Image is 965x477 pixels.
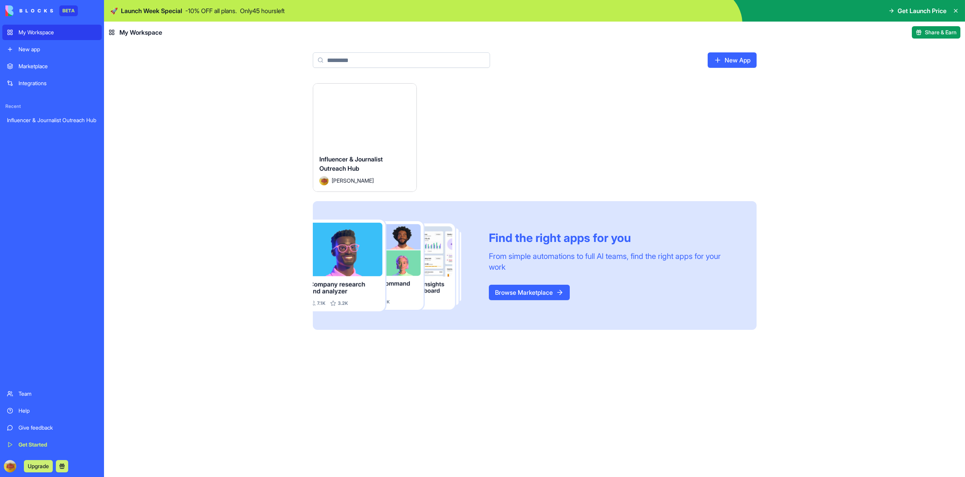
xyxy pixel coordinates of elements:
[708,52,757,68] a: New App
[2,103,102,109] span: Recent
[18,45,97,53] div: New app
[24,462,53,470] a: Upgrade
[4,460,16,472] img: ACg8ocLZpHEuZ2DwhvshaLWeJckVYnxlsUFnTwo5L5EuE2hEDx2P1vtNWg=s96-c
[489,251,738,272] div: From simple automations to full AI teams, find the right apps for your work
[18,79,97,87] div: Integrations
[319,155,383,172] span: Influencer & Journalist Outreach Hub
[185,6,237,15] p: - 10 % OFF all plans.
[18,29,97,36] div: My Workspace
[2,420,102,435] a: Give feedback
[119,28,162,37] span: My Workspace
[912,26,960,39] button: Share & Earn
[7,116,97,124] div: Influencer & Journalist Outreach Hub
[313,83,417,192] a: Influencer & Journalist Outreach HubAvatar[PERSON_NAME]
[2,25,102,40] a: My Workspace
[489,285,570,300] a: Browse Marketplace
[18,62,97,70] div: Marketplace
[332,176,374,185] span: [PERSON_NAME]
[18,407,97,415] div: Help
[2,403,102,418] a: Help
[2,76,102,91] a: Integrations
[2,59,102,74] a: Marketplace
[2,386,102,401] a: Team
[5,5,78,16] a: BETA
[313,220,477,312] img: Frame_181_egmpey.png
[18,424,97,432] div: Give feedback
[2,113,102,128] a: Influencer & Journalist Outreach Hub
[59,5,78,16] div: BETA
[110,6,118,15] span: 🚀
[5,5,53,16] img: logo
[2,437,102,452] a: Get Started
[319,176,329,185] img: Avatar
[18,441,97,448] div: Get Started
[489,231,738,245] div: Find the right apps for you
[925,29,957,36] span: Share & Earn
[24,460,53,472] button: Upgrade
[121,6,182,15] span: Launch Week Special
[240,6,285,15] p: Only 45 hours left
[2,42,102,57] a: New app
[18,390,97,398] div: Team
[898,6,947,15] span: Get Launch Price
